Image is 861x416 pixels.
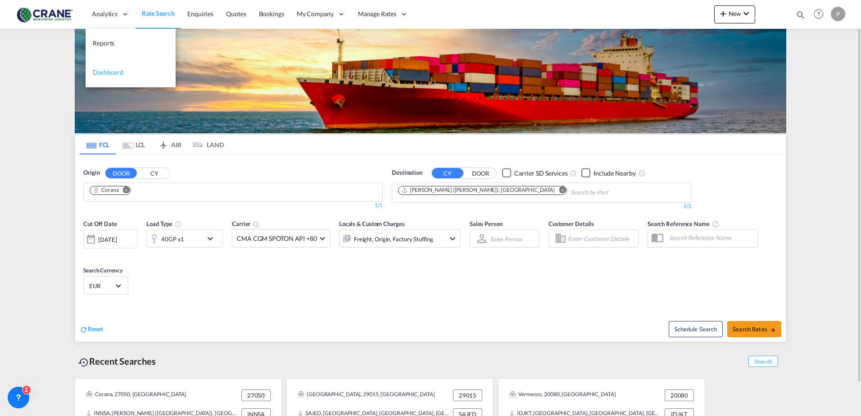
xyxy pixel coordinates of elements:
span: Manage Rates [358,9,396,18]
a: Dashboard [86,58,176,87]
span: Help [811,6,826,22]
md-checkbox: Checkbox No Ink [502,168,568,178]
span: Customer Details [548,220,594,227]
md-icon: icon-chevron-down [205,233,220,244]
div: Help [811,6,831,23]
div: Jawaharlal Nehru (Nhava Sheva), INNSA [401,186,555,194]
md-tab-item: FCL [80,135,116,154]
div: 1/1 [83,202,383,209]
div: Press delete to remove this chip. [401,186,557,194]
span: EUR [89,282,114,290]
div: Carrier SD Services [514,169,568,178]
md-chips-wrap: Chips container. Use arrow keys to select chips. [397,183,660,200]
button: CY [138,168,170,178]
span: My Company [297,9,334,18]
md-icon: icon-airplane [158,140,169,146]
span: Load Type [146,220,182,227]
md-checkbox: Checkbox No Ink [581,168,636,178]
div: Freight Origin Factory Stuffingicon-chevron-down [339,230,461,248]
img: 374de710c13411efa3da03fd754f1635.jpg [14,4,74,24]
button: Note: By default Schedule search will only considerorigin ports, destination ports and cut off da... [669,321,723,337]
div: P [831,7,845,21]
md-tab-item: LCL [116,135,152,154]
span: Reports [93,39,114,47]
button: Search Ratesicon-arrow-right [727,321,781,337]
div: Corana, 27050, Europe [86,389,186,401]
md-icon: icon-information-outline [175,221,182,228]
span: Locals & Custom Charges [339,220,405,227]
md-chips-wrap: Chips container. Use arrow keys to select chips. [88,183,138,199]
div: 27050 [241,389,271,401]
md-icon: icon-backup-restore [78,357,89,368]
span: Search Currency [83,267,122,274]
span: Destination [392,168,422,177]
span: Enquiries [187,10,213,18]
span: Analytics [92,9,118,18]
div: Vermezzo, 20080, Europe [509,389,616,401]
span: Cut Off Date [83,220,117,227]
div: [DATE] [98,235,117,244]
div: icon-magnify [796,10,806,23]
span: New [718,10,752,17]
div: 29015 [453,389,482,401]
md-icon: icon-arrow-right [770,327,776,333]
input: Search Reference Name [665,231,757,244]
button: DOOR [105,168,137,178]
a: Reports [86,29,176,58]
md-icon: icon-magnify [796,10,806,20]
div: icon-refreshReset [80,325,103,335]
span: Bookings [259,10,284,18]
div: Freight Origin Factory Stuffing [354,233,433,245]
div: Press delete to remove this chip. [93,186,120,194]
div: 40GP x1 [161,233,184,245]
md-select: Sales Person [489,232,523,245]
button: CY [432,168,463,178]
button: icon-plus 400-fgNewicon-chevron-down [714,5,755,23]
span: Quotes [226,10,246,18]
button: DOOR [465,168,496,178]
span: Search Rates [733,326,776,333]
div: [DATE] [83,230,137,249]
span: Dashboard [93,68,123,76]
div: 1/3 [392,203,691,210]
span: CMA CGM SPOTON API +80 [237,234,317,243]
button: Remove [553,186,566,195]
md-icon: icon-refresh [80,326,88,334]
md-icon: Unchecked: Search for CY (Container Yard) services for all selected carriers.Checked : Search for... [570,170,577,177]
md-pagination-wrapper: Use the left and right arrow keys to navigate between tabs [80,135,224,154]
span: Carrier [232,220,260,227]
div: Include Nearby [594,169,636,178]
button: Remove [117,186,130,195]
div: Corana [93,186,118,194]
md-datepicker: Select [83,248,90,260]
div: OriginDOOR CY Chips container. Use arrow keys to select chips.1/1Destination CY DOORCheckbox No I... [75,155,786,342]
input: Chips input. [571,185,656,200]
md-select: Select Currency: € EUREuro [88,279,123,292]
md-icon: The selected Trucker/Carrierwill be displayed in the rate results If the rates are from another f... [253,221,260,228]
span: Rate Search [142,9,175,17]
md-icon: icon-chevron-down [447,233,458,244]
md-icon: icon-chevron-down [741,8,752,19]
md-tab-item: AIR [152,135,188,154]
md-icon: icon-plus 400-fg [718,8,729,19]
md-icon: Unchecked: Ignores neighbouring ports when fetching rates.Checked : Includes neighbouring ports w... [639,170,646,177]
span: Reset [88,325,103,333]
div: 20080 [665,389,694,401]
div: Recent Searches [75,351,159,371]
span: Show All [748,356,778,367]
md-tab-item: LAND [188,135,224,154]
input: Enter Customer Details [568,232,635,245]
div: Castel San Giovanni, 29015, Europe [298,389,435,401]
span: Origin [83,168,100,177]
span: Sales Person [470,220,503,227]
div: 40GP x1icon-chevron-down [146,230,223,248]
span: Search Reference Name [648,220,719,227]
md-icon: Your search will be saved by the below given name [712,221,719,228]
img: LCL+%26+FCL+BACKGROUND.png [75,29,786,133]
